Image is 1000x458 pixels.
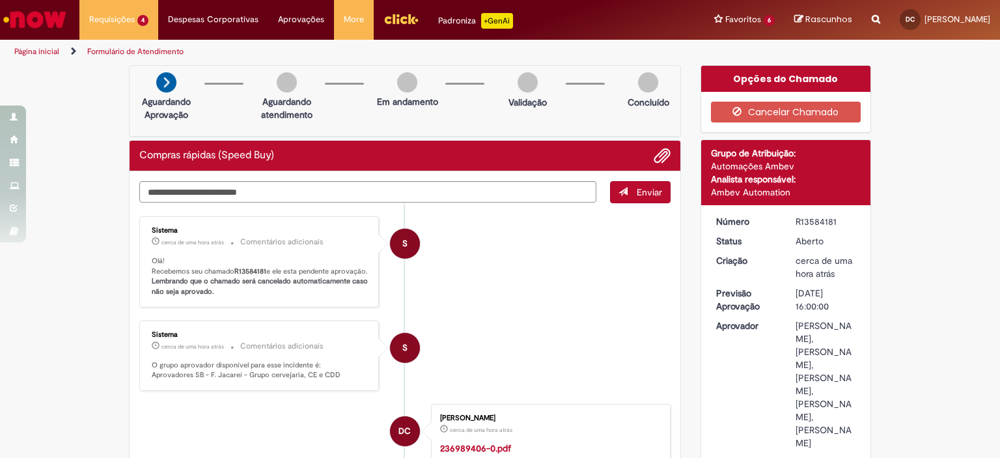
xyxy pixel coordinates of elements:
[278,13,324,26] span: Aprovações
[637,186,662,198] span: Enviar
[794,14,852,26] a: Rascunhos
[706,235,786,248] dt: Status
[397,72,417,93] img: img-circle-grey.png
[161,343,224,351] span: cerca de uma hora atrás
[711,186,861,199] div: Ambev Automation
[638,72,658,93] img: img-circle-grey.png
[805,13,852,25] span: Rascunhos
[764,15,775,26] span: 6
[152,360,368,380] p: O grupo aprovador disponível para esse incidente é: Aprovadores SB - F. Jacareí - Grupo cervejari...
[398,416,411,447] span: DC
[390,229,420,259] div: System
[796,287,856,313] div: [DATE] 16:00:00
[402,228,408,259] span: S
[390,333,420,363] div: System
[440,414,657,422] div: [PERSON_NAME]
[344,13,364,26] span: More
[706,215,786,228] dt: Número
[440,442,511,454] a: 236989406-0.pdf
[377,95,438,108] p: Em andamento
[906,15,915,23] span: DC
[450,426,512,434] span: cerca de uma hora atrás
[14,46,59,57] a: Página inicial
[796,255,852,279] time: 01/10/2025 08:39:43
[277,72,297,93] img: img-circle-grey.png
[161,343,224,351] time: 01/10/2025 08:39:54
[240,236,324,248] small: Comentários adicionais
[161,238,224,246] time: 01/10/2025 08:39:55
[161,238,224,246] span: cerca de uma hora atrás
[654,147,671,164] button: Adicionar anexos
[135,95,198,121] p: Aguardando Aprovação
[711,160,861,173] div: Automações Ambev
[706,287,786,313] dt: Previsão Aprovação
[725,13,761,26] span: Favoritos
[711,147,861,160] div: Grupo de Atribuição:
[508,96,547,109] p: Validação
[89,13,135,26] span: Requisições
[152,276,370,296] b: Lembrando que o chamado será cancelado automaticamente caso não seja aprovado.
[156,72,176,93] img: arrow-next.png
[152,227,368,235] div: Sistema
[234,266,266,276] b: R13584181
[796,319,856,450] div: [PERSON_NAME], [PERSON_NAME], [PERSON_NAME], [PERSON_NAME], [PERSON_NAME]
[701,66,871,92] div: Opções do Chamado
[1,7,68,33] img: ServiceNow
[438,13,513,29] div: Padroniza
[518,72,538,93] img: img-circle-grey.png
[255,95,318,121] p: Aguardando atendimento
[711,173,861,186] div: Analista responsável:
[796,255,852,279] span: cerca de uma hora atrás
[240,341,324,352] small: Comentários adicionais
[481,13,513,29] p: +GenAi
[383,9,419,29] img: click_logo_yellow_360x200.png
[796,235,856,248] div: Aberto
[137,15,148,26] span: 4
[390,416,420,446] div: Danilo Campos Cordeiro
[706,254,786,267] dt: Criação
[152,256,368,297] p: Olá! Recebemos seu chamado e ele esta pendente aprovação.
[450,426,512,434] time: 01/10/2025 08:39:23
[706,319,786,332] dt: Aprovador
[10,40,657,64] ul: Trilhas de página
[610,181,671,203] button: Enviar
[168,13,258,26] span: Despesas Corporativas
[139,150,274,162] h2: Compras rápidas (Speed Buy) Histórico de tíquete
[924,14,990,25] span: [PERSON_NAME]
[139,181,596,203] textarea: Digite sua mensagem aqui...
[796,254,856,280] div: 01/10/2025 08:39:43
[796,215,856,228] div: R13584181
[87,46,184,57] a: Formulário de Atendimento
[628,96,669,109] p: Concluído
[152,331,368,339] div: Sistema
[711,102,861,122] button: Cancelar Chamado
[402,332,408,364] span: S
